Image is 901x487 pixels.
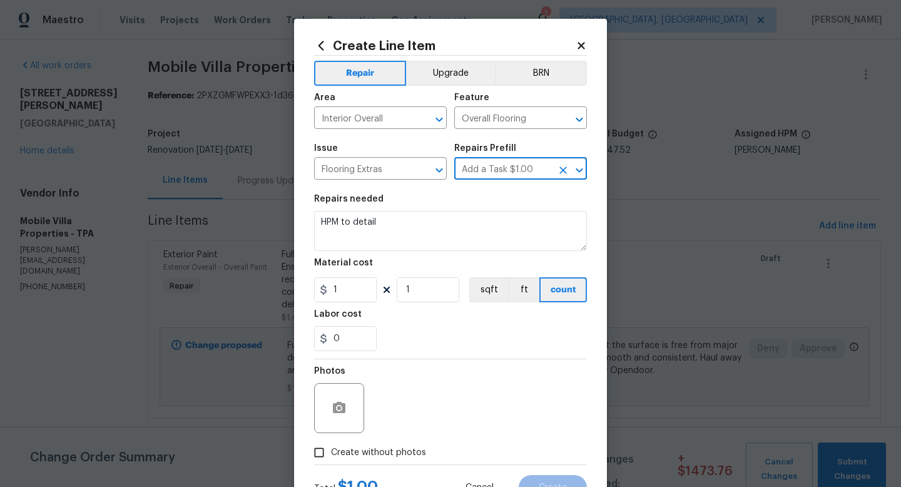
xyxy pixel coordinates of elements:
[314,61,406,86] button: Repair
[314,39,576,53] h2: Create Line Item
[314,211,587,251] textarea: HPM to detail
[314,310,362,319] h5: Labor cost
[554,161,572,179] button: Clear
[314,195,384,203] h5: Repairs needed
[571,161,588,179] button: Open
[571,111,588,128] button: Open
[430,111,448,128] button: Open
[331,446,426,459] span: Create without photos
[469,277,508,302] button: sqft
[495,61,587,86] button: BRN
[314,367,345,376] h5: Photos
[406,61,496,86] button: Upgrade
[430,161,448,179] button: Open
[314,93,335,102] h5: Area
[539,277,587,302] button: count
[454,144,516,153] h5: Repairs Prefill
[314,144,338,153] h5: Issue
[454,93,489,102] h5: Feature
[508,277,539,302] button: ft
[314,259,373,267] h5: Material cost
